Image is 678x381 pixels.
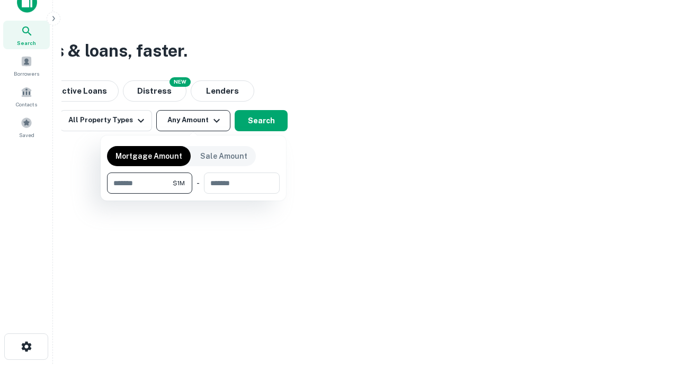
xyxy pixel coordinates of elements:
[200,150,247,162] p: Sale Amount
[197,173,200,194] div: -
[173,178,185,188] span: $1M
[625,296,678,347] iframe: Chat Widget
[115,150,182,162] p: Mortgage Amount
